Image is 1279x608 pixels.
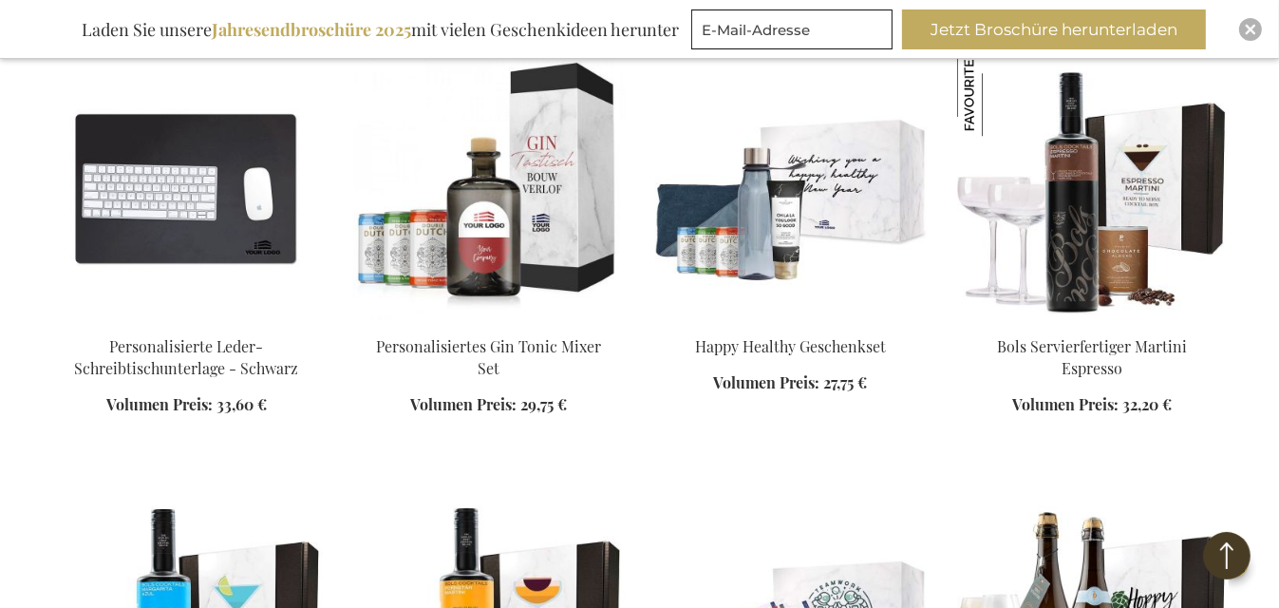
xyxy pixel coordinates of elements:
[655,313,927,331] a: Beer Apéro Gift Box
[410,394,517,414] span: Volumen Preis:
[410,394,567,416] a: Volumen Preis: 29,75 €
[520,394,567,414] span: 29,75 €
[1123,394,1173,414] span: 32,20 €
[106,394,267,416] a: Volumen Preis: 33,60 €
[957,313,1229,331] a: Bols Ready To Serve Martini Espresso Bols Servierfertiger Martini Espresso
[73,9,687,49] div: Laden Sie unsere mit vielen Geschenkideen herunter
[824,372,868,392] span: 27,75 €
[106,394,213,414] span: Volumen Preis:
[957,54,1229,320] img: Bols Ready To Serve Martini Espresso
[51,54,323,320] img: Leather Desk Pad - Black
[714,372,820,392] span: Volumen Preis:
[655,54,927,320] img: Beer Apéro Gift Box
[998,336,1188,378] a: Bols Servierfertiger Martini Espresso
[691,9,898,55] form: marketing offers and promotions
[353,54,625,320] img: Personalisiertes Gin Tonic Mixer Set
[691,9,893,49] input: E-Mail-Adresse
[75,336,299,378] a: Personalisierte Leder-Schreibtischunterlage - Schwarz
[353,313,625,331] a: Personalisiertes Gin Tonic Mixer Set
[1013,394,1173,416] a: Volumen Preis: 32,20 €
[1245,24,1256,35] img: Close
[376,336,601,378] a: Personalisiertes Gin Tonic Mixer Set
[1013,394,1119,414] span: Volumen Preis:
[212,18,411,41] b: Jahresendbroschüre 2025
[1239,18,1262,41] div: Close
[695,336,886,356] a: Happy Healthy Geschenkset
[902,9,1206,49] button: Jetzt Broschüre herunterladen
[51,313,323,331] a: Leather Desk Pad - Black
[216,394,267,414] span: 33,60 €
[957,54,1039,136] img: Bols Servierfertiger Martini Espresso
[714,372,868,394] a: Volumen Preis: 27,75 €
